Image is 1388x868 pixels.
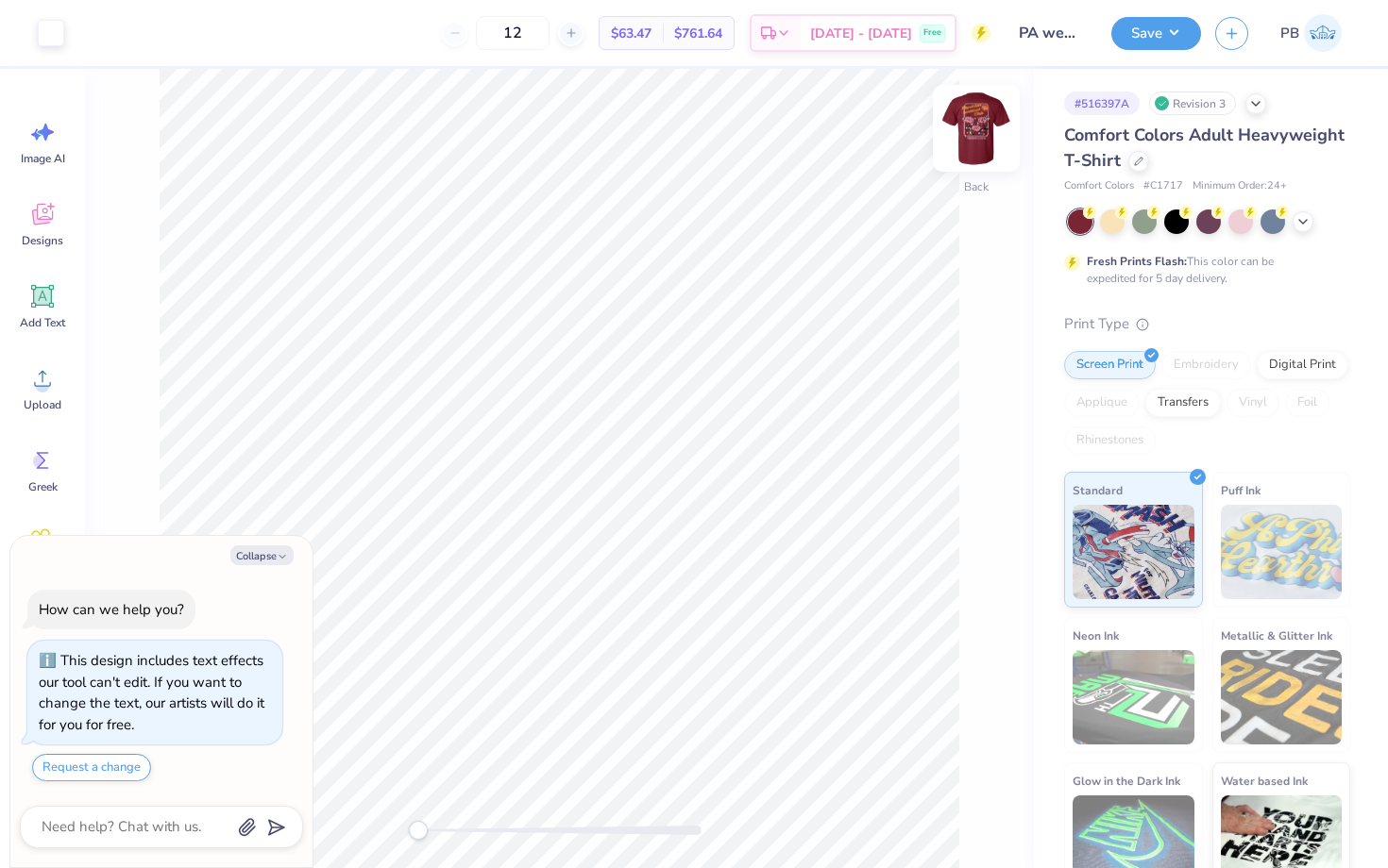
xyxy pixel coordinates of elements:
[22,233,63,248] span: Designs
[1064,178,1134,194] span: Comfort Colors
[1227,389,1279,417] div: Vinyl
[230,545,294,565] button: Collapse
[39,651,264,734] div: This design includes text effects our tool can't edit. If you want to change the text, our artist...
[21,151,65,166] span: Image AI
[32,754,151,781] button: Request a change
[1145,389,1221,417] div: Transfers
[1221,626,1332,645] span: Metallic & Glitter Ink
[409,821,428,840] div: Accessibility label
[1257,351,1348,379] div: Digital Print
[1193,178,1287,194] span: Minimum Order: 24 +
[1304,14,1342,52] img: Paridhi Bajaj
[1087,253,1319,287] div: This color can be expedited for 5 day delivery.
[1272,14,1350,52] a: PB
[964,178,989,195] div: Back
[1143,178,1183,194] span: # C1717
[1073,480,1123,500] span: Standard
[1161,351,1251,379] div: Embroidery
[1221,771,1308,791] span: Water based Ink
[1087,254,1187,269] strong: Fresh Prints Flash:
[20,315,65,330] span: Add Text
[39,600,184,619] div: How can we help you?
[1280,23,1299,44] span: PB
[28,479,58,494] span: Greek
[1005,14,1097,52] input: Untitled Design
[24,397,61,412] span: Upload
[674,24,722,43] span: $761.64
[1285,389,1329,417] div: Foil
[1064,426,1156,455] div: Rhinestones
[1073,771,1180,791] span: Glow in the Dark Ink
[1221,650,1343,744] img: Metallic & Glitter Ink
[1221,505,1343,599] img: Puff Ink
[1064,92,1140,115] div: # 516397A
[1221,480,1261,500] span: Puff Ink
[939,91,1014,166] img: Back
[1064,313,1350,335] div: Print Type
[1149,92,1236,115] div: Revision 3
[1064,389,1140,417] div: Applique
[1073,505,1194,599] img: Standard
[1064,351,1156,379] div: Screen Print
[476,16,550,50] input: – –
[1064,124,1345,172] span: Comfort Colors Adult Heavyweight T-Shirt
[1073,650,1194,744] img: Neon Ink
[1073,626,1119,645] span: Neon Ink
[810,24,912,43] span: [DATE] - [DATE]
[1111,17,1201,50] button: Save
[923,26,941,40] span: Free
[611,24,652,43] span: $63.47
